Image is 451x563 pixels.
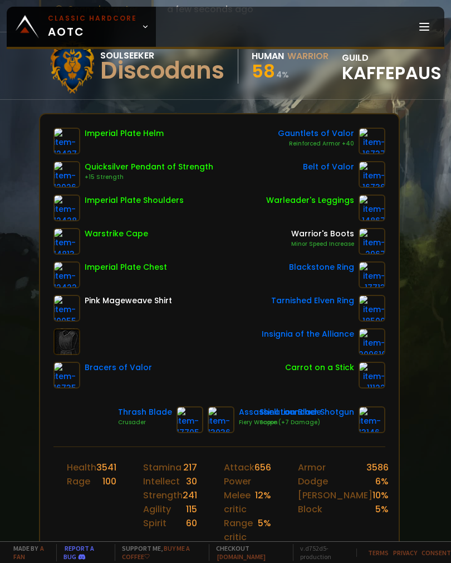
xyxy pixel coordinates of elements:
img: item-11122 [359,362,385,389]
div: 10 % [372,488,389,502]
a: Report a bug [63,544,94,561]
div: Warrior [287,49,329,63]
img: item-12427 [53,128,80,154]
div: Scope (+7 Damage) [259,418,354,427]
div: Imperial Plate Chest [85,261,167,273]
img: item-16736 [359,161,385,188]
img: item-18500 [359,295,385,322]
div: Warstrike Cape [85,228,148,240]
div: 5 % [258,516,271,544]
div: Dodge [298,474,328,488]
div: Rage [67,474,90,488]
a: [DOMAIN_NAME] [217,552,266,561]
img: item-13036 [208,406,234,433]
img: item-10055 [53,295,80,322]
div: Attack Power [224,460,254,488]
img: item-12428 [53,195,80,221]
div: Warrior's Boots [291,228,354,240]
a: Classic HardcoreAOTC [7,7,156,47]
div: Soulseeker [100,48,224,62]
div: 5 % [375,502,389,516]
div: [PERSON_NAME] [298,488,372,502]
div: Discodans [100,62,224,79]
div: 6 % [375,474,389,488]
div: Strength [143,488,183,502]
img: item-13146 [359,406,385,433]
div: Human [252,49,284,63]
div: 3541 [96,460,116,474]
div: Imperial Plate Shoulders [85,195,184,206]
a: a fan [13,544,44,561]
div: Stamina [143,460,182,474]
div: Crusader [118,418,172,427]
div: 3586 [366,460,389,474]
div: 115 [186,502,197,516]
div: Fiery Weapon [239,418,321,427]
img: item-17705 [177,406,203,433]
div: Assassination Blade [239,406,321,418]
span: AOTC [48,13,137,40]
div: Melee critic [224,488,255,516]
img: item-14867 [359,195,385,221]
span: Checkout [209,544,286,561]
img: item-17713 [359,261,385,288]
span: Kaffepaus [342,65,442,81]
img: item-2967 [359,228,385,255]
div: Minor Speed Increase [291,240,354,249]
div: 60 [186,516,197,530]
div: Bracers of Valor [85,362,152,373]
img: item-16735 [53,362,80,389]
small: 4 % [276,69,289,80]
div: Shell Launcher Shotgun [259,406,354,418]
div: Belt of Valor [303,161,354,173]
div: Carrot on a Stick [285,362,354,373]
div: 100 [102,474,116,488]
span: a few seconds ago [167,2,253,16]
a: Buy me a coffee [122,544,190,561]
div: Block [298,502,322,516]
img: item-209616 [359,328,385,355]
div: Blackstone Ring [289,261,354,273]
span: v. d752d5 - production [293,544,350,561]
div: 12 % [255,488,271,516]
span: Made by [7,544,50,561]
div: Reinforced Armor +40 [278,139,354,148]
span: 58 [252,59,275,84]
a: Terms [368,549,389,557]
div: +15 Strength [85,173,213,182]
div: Intellect [143,474,180,488]
div: 30 [186,474,197,488]
img: item-12026 [53,161,80,188]
img: item-12422 [53,261,80,288]
div: Armor [298,460,326,474]
div: Warleader's Leggings [266,195,354,206]
div: Range critic [224,516,258,544]
div: 217 [183,460,197,474]
div: Tarnished Elven Ring [271,295,354,307]
img: item-16737 [359,128,385,154]
a: Consent [421,549,451,557]
div: 241 [183,488,197,502]
div: Thrash Blade [118,406,172,418]
img: item-14813 [53,228,80,255]
div: Pink Mageweave Shirt [85,295,172,307]
div: Quicksilver Pendant of Strength [85,161,213,173]
span: Support me, [115,544,203,561]
div: 656 [254,460,271,488]
div: Spirit [143,516,166,530]
div: Health [67,460,96,474]
div: guild [342,51,442,81]
div: Gauntlets of Valor [278,128,354,139]
a: Privacy [393,549,417,557]
div: Agility [143,502,171,516]
div: Insignia of the Alliance [262,328,354,340]
small: Classic Hardcore [48,13,137,23]
div: Imperial Plate Helm [85,128,164,139]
